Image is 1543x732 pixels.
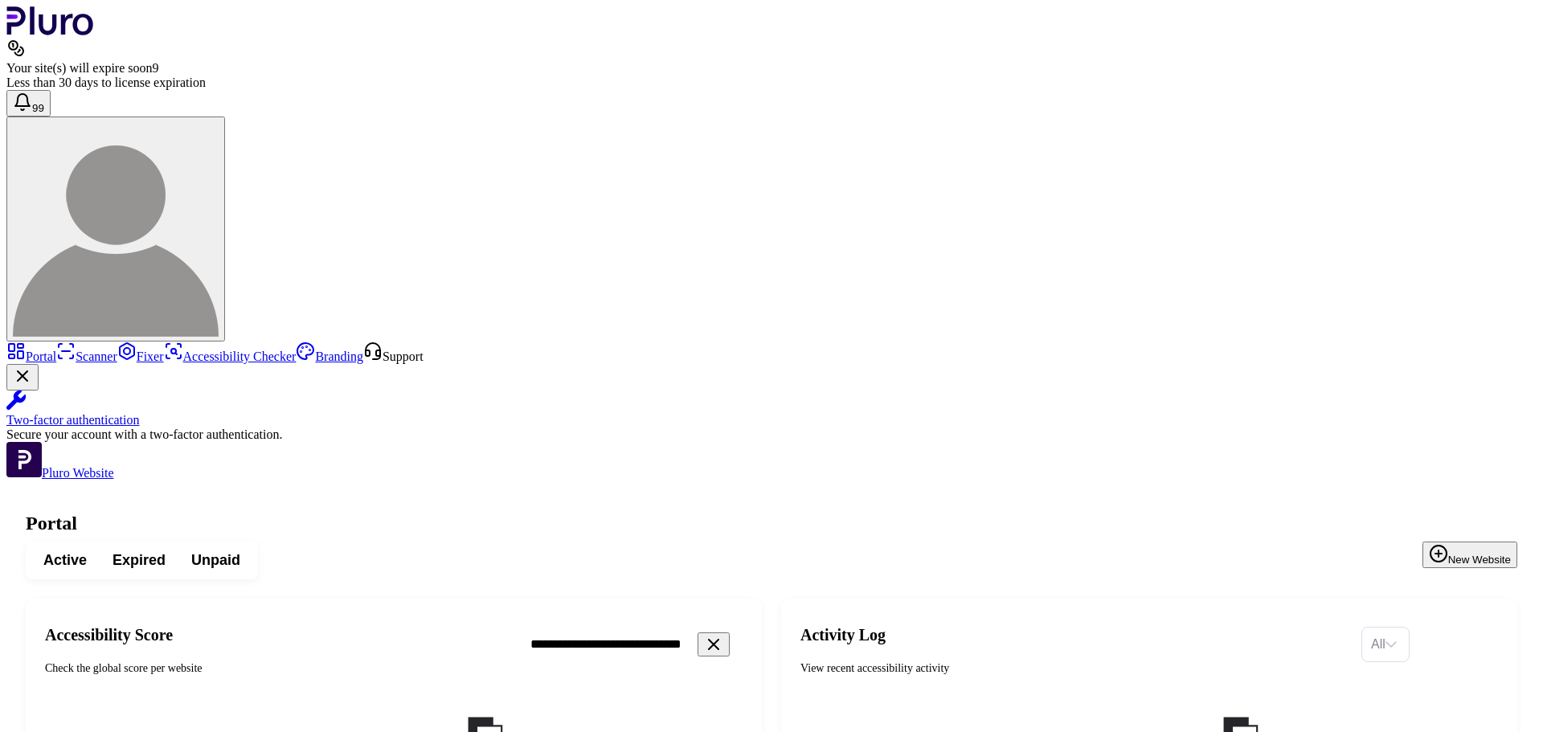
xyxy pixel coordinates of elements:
[1422,542,1517,568] button: New Website
[698,632,730,656] button: Clear search field
[113,550,166,570] span: Expired
[800,625,1349,644] h2: Activity Log
[6,117,225,341] button: פרקין עדי
[800,660,1349,677] div: View recent accessibility activity
[6,413,1537,427] div: Two-factor authentication
[32,102,44,114] span: 99
[363,350,424,363] a: Open Support screen
[6,24,94,38] a: Logo
[6,427,1537,442] div: Secure your account with a two-factor authentication.
[191,550,240,570] span: Unpaid
[43,550,87,570] span: Active
[6,76,1537,90] div: Less than 30 days to license expiration
[117,350,164,363] a: Fixer
[45,625,505,644] h2: Accessibility Score
[6,61,1537,76] div: Your site(s) will expire soon
[6,466,114,480] a: Open Pluro Website
[296,350,363,363] a: Branding
[56,350,117,363] a: Scanner
[178,546,253,575] button: Unpaid
[100,546,178,575] button: Expired
[6,350,56,363] a: Portal
[152,61,158,75] span: 9
[6,391,1537,427] a: Two-factor authentication
[13,131,219,337] img: פרקין עדי
[45,660,505,677] div: Check the global score per website
[6,90,51,117] button: Open notifications, you have 382 new notifications
[6,364,39,391] button: Close Two-factor authentication notification
[31,546,100,575] button: Active
[164,350,297,363] a: Accessibility Checker
[1361,627,1410,662] div: Set sorting
[6,341,1537,481] aside: Sidebar menu
[518,628,794,661] input: Search
[26,513,1517,534] h1: Portal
